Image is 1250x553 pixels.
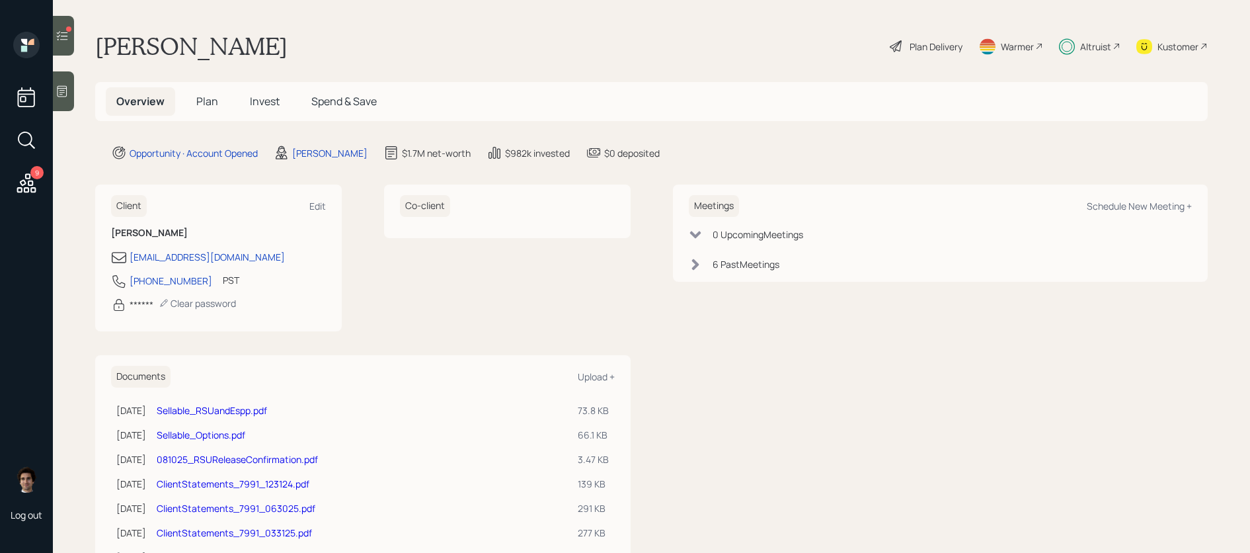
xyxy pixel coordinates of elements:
[311,94,377,108] span: Spend & Save
[578,370,615,383] div: Upload +
[292,146,368,160] div: [PERSON_NAME]
[11,509,42,521] div: Log out
[116,428,146,442] div: [DATE]
[30,166,44,179] div: 9
[159,297,236,310] div: Clear password
[402,146,471,160] div: $1.7M net-worth
[116,526,146,540] div: [DATE]
[116,452,146,466] div: [DATE]
[95,32,288,61] h1: [PERSON_NAME]
[223,273,239,287] div: PST
[116,501,146,515] div: [DATE]
[578,428,609,442] div: 66.1 KB
[713,257,779,271] div: 6 Past Meeting s
[1087,200,1192,212] div: Schedule New Meeting +
[578,452,609,466] div: 3.47 KB
[309,200,326,212] div: Edit
[116,94,165,108] span: Overview
[910,40,962,54] div: Plan Delivery
[578,501,609,515] div: 291 KB
[111,195,147,217] h6: Client
[157,502,315,515] a: ClientStatements_7991_063025.pdf
[604,146,660,160] div: $0 deposited
[578,477,609,491] div: 139 KB
[116,477,146,491] div: [DATE]
[578,526,609,540] div: 277 KB
[13,466,40,493] img: harrison-schaefer-headshot-2.png
[505,146,570,160] div: $982k invested
[116,404,146,417] div: [DATE]
[250,94,280,108] span: Invest
[1157,40,1198,54] div: Kustomer
[713,228,803,241] div: 0 Upcoming Meeting s
[130,146,258,160] div: Opportunity · Account Opened
[130,250,285,264] div: [EMAIL_ADDRESS][DOMAIN_NAME]
[157,478,309,490] a: ClientStatements_7991_123124.pdf
[689,195,739,217] h6: Meetings
[157,404,267,417] a: Sellable_RSUandEspp.pdf
[111,366,171,388] h6: Documents
[1001,40,1034,54] div: Warmer
[157,429,245,441] a: Sellable_Options.pdf
[196,94,218,108] span: Plan
[130,274,212,288] div: [PHONE_NUMBER]
[400,195,450,217] h6: Co-client
[157,527,312,539] a: ClientStatements_7991_033125.pdf
[111,228,326,239] h6: [PERSON_NAME]
[157,453,318,466] a: 081025_RSUReleaseConfirmation.pdf
[1080,40,1111,54] div: Altruist
[578,404,609,417] div: 73.8 KB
